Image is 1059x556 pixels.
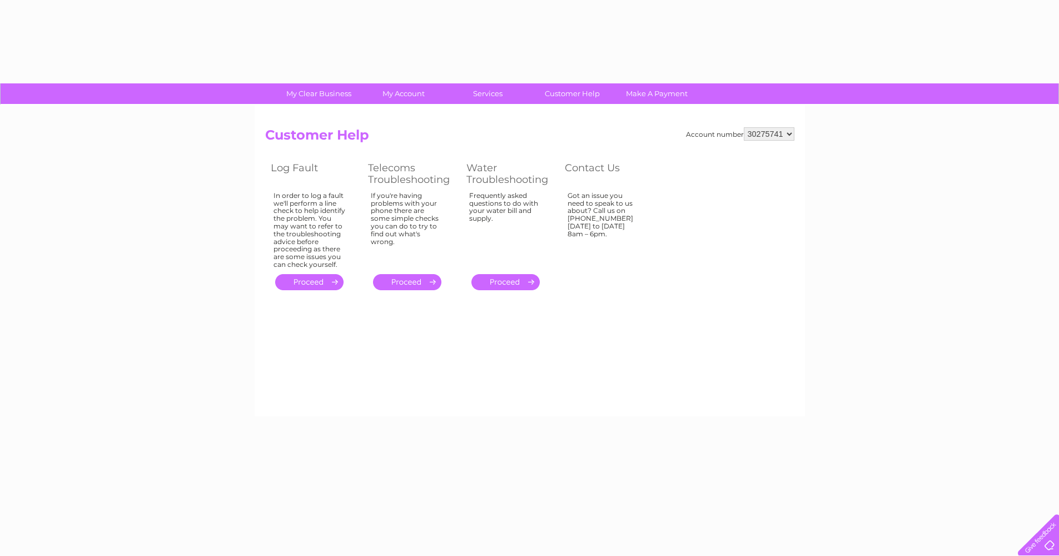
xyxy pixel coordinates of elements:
[362,159,461,188] th: Telecoms Troubleshooting
[611,83,703,104] a: Make A Payment
[265,127,794,148] h2: Customer Help
[275,274,344,290] a: .
[273,83,365,104] a: My Clear Business
[686,127,794,141] div: Account number
[371,192,444,264] div: If you're having problems with your phone there are some simple checks you can do to try to find ...
[471,274,540,290] a: .
[265,159,362,188] th: Log Fault
[568,192,640,264] div: Got an issue you need to speak to us about? Call us on [PHONE_NUMBER] [DATE] to [DATE] 8am – 6pm.
[469,192,543,264] div: Frequently asked questions to do with your water bill and supply.
[442,83,534,104] a: Services
[559,159,657,188] th: Contact Us
[526,83,618,104] a: Customer Help
[274,192,346,269] div: In order to log a fault we'll perform a line check to help identify the problem. You may want to ...
[357,83,449,104] a: My Account
[373,274,441,290] a: .
[461,159,559,188] th: Water Troubleshooting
